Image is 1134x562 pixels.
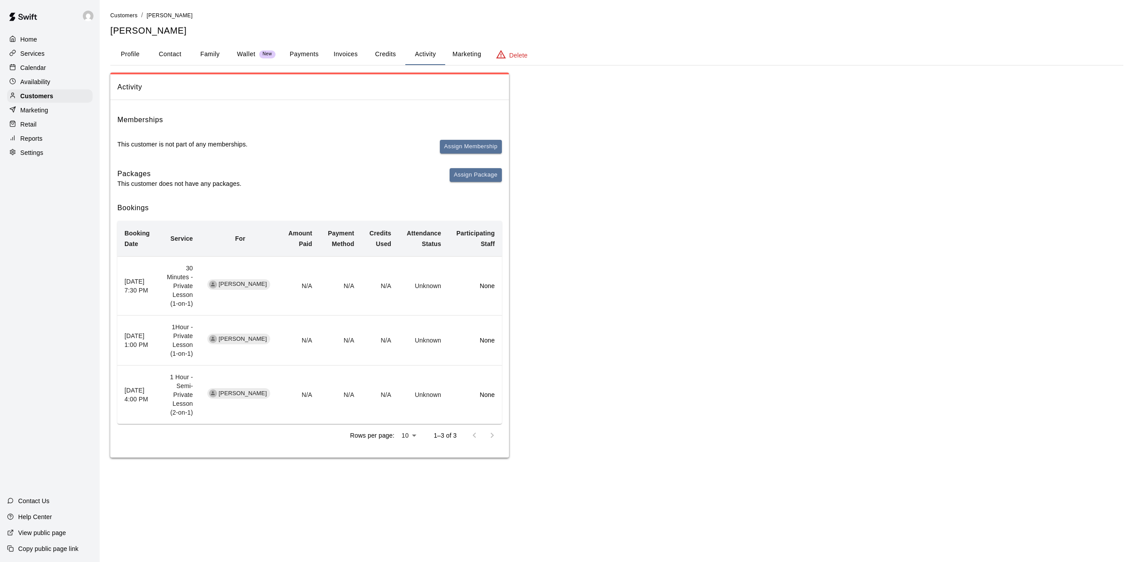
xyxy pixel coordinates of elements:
[18,544,78,553] p: Copy public page link
[7,118,93,131] a: Retail
[407,230,441,247] b: Attendance Status
[361,316,399,366] td: N/A
[361,256,399,315] td: N/A
[158,256,200,315] td: 30 Minutes - Private Lesson (1-on-1)
[117,202,502,214] h6: Bookings
[110,25,1123,37] h5: [PERSON_NAME]
[7,47,93,60] a: Services
[215,335,271,343] span: [PERSON_NAME]
[280,366,319,424] td: N/A
[7,146,93,159] a: Settings
[117,316,158,366] th: [DATE] 1:00 PM
[326,44,365,65] button: Invoices
[110,44,1123,65] div: basic tabs example
[158,316,200,366] td: 1Hour - Private Lesson (1-on-1)
[7,132,93,145] a: Reports
[369,230,391,247] b: Credits Used
[20,63,46,72] p: Calendar
[361,366,399,424] td: N/A
[18,528,66,537] p: View public page
[398,366,448,424] td: Unknown
[456,230,495,247] b: Participating Staff
[215,280,271,289] span: [PERSON_NAME]
[215,389,271,398] span: [PERSON_NAME]
[209,389,217,397] div: Brian Cooper
[20,35,37,44] p: Home
[455,281,495,290] p: None
[7,61,93,74] a: Calendar
[124,230,150,247] b: Booking Date
[190,44,230,65] button: Family
[117,366,158,424] th: [DATE] 4:00 PM
[450,168,502,182] button: Assign Package
[235,235,245,242] b: For
[288,230,312,247] b: Amount Paid
[237,50,256,59] p: Wallet
[18,497,50,505] p: Contact Us
[445,44,488,65] button: Marketing
[319,316,361,366] td: N/A
[434,431,457,440] p: 1–3 of 3
[328,230,354,247] b: Payment Method
[398,256,448,315] td: Unknown
[110,44,150,65] button: Profile
[81,7,100,25] div: Joe Florio
[20,92,53,100] p: Customers
[398,316,448,366] td: Unknown
[117,140,248,149] p: This customer is not part of any memberships.
[283,44,326,65] button: Payments
[365,44,405,65] button: Credits
[280,256,319,315] td: N/A
[20,49,45,58] p: Services
[350,431,394,440] p: Rows per page:
[18,512,52,521] p: Help Center
[209,335,217,343] div: Brian Cooper
[141,11,143,20] li: /
[171,235,193,242] b: Service
[280,316,319,366] td: N/A
[20,134,43,143] p: Reports
[259,51,276,57] span: New
[20,106,48,115] p: Marketing
[117,179,241,188] p: This customer does not have any packages.
[117,221,502,424] table: simple table
[117,114,163,126] h6: Memberships
[83,11,93,21] img: Joe Florio
[117,168,241,180] h6: Packages
[319,256,361,315] td: N/A
[7,75,93,89] a: Availability
[7,33,93,46] a: Home
[455,390,495,399] p: None
[405,44,445,65] button: Activity
[7,89,93,103] a: Customers
[440,140,502,154] button: Assign Membership
[158,366,200,424] td: 1 Hour - Semi-Private Lesson (2-on-1)
[20,120,37,129] p: Retail
[117,81,502,93] span: Activity
[20,148,43,157] p: Settings
[398,429,419,442] div: 10
[209,281,217,289] div: Brian Cooper
[455,336,495,345] p: None
[110,11,1123,20] nav: breadcrumb
[7,104,93,117] a: Marketing
[319,366,361,424] td: N/A
[117,256,158,315] th: [DATE] 7:30 PM
[509,51,528,60] p: Delete
[150,44,190,65] button: Contact
[110,12,138,19] a: Customers
[20,77,50,86] p: Availability
[147,12,193,19] span: [PERSON_NAME]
